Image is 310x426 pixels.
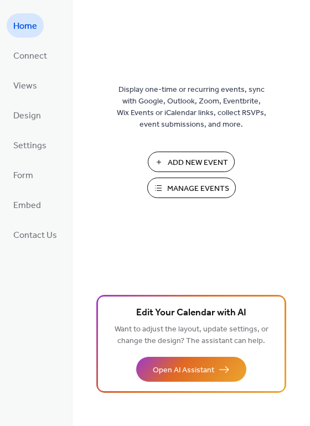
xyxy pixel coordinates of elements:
span: Views [13,77,37,95]
span: Display one-time or recurring events, sync with Google, Outlook, Zoom, Eventbrite, Wix Events or ... [117,84,266,131]
button: Add New Event [148,152,235,172]
span: Settings [13,137,46,155]
button: Open AI Assistant [136,357,246,382]
span: Form [13,167,33,185]
span: Design [13,107,41,125]
span: Edit Your Calendar with AI [136,305,246,321]
a: Form [7,163,40,187]
a: Embed [7,193,48,217]
span: Embed [13,197,41,215]
span: Contact Us [13,227,57,245]
span: Open AI Assistant [153,365,214,376]
a: Views [7,73,44,97]
button: Manage Events [147,178,236,198]
a: Contact Us [7,222,64,247]
span: Want to adjust the layout, update settings, or change the design? The assistant can help. [115,322,268,349]
span: Connect [13,48,47,65]
a: Settings [7,133,53,157]
span: Home [13,18,37,35]
span: Add New Event [168,157,228,169]
a: Design [7,103,48,127]
a: Home [7,13,44,38]
span: Manage Events [167,183,229,195]
a: Connect [7,43,54,67]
